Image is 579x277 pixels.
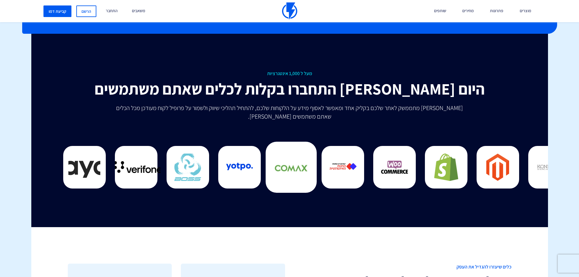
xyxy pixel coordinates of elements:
[76,5,96,17] a: הרשם
[294,264,512,271] span: כלים שיעזרו להגדיל את העסק
[68,80,512,98] h2: התחברו בקלות לכלים שאתם משתמשים [PERSON_NAME] היום
[112,104,467,121] p: [PERSON_NAME] מתממשק לאתר שלכם בקליק אחד ומאפשר לאסוף מידע על הלקוחות שלכם, להתחיל תהליכי שיווק ו...
[68,70,512,77] span: מעל ל 1,000 אינטגרציות
[43,5,71,17] a: קביעת דמו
